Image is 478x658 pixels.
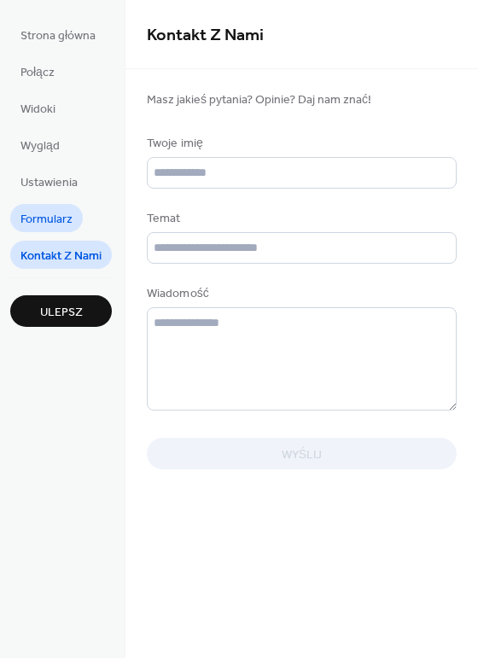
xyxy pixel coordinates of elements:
span: Połącz [20,64,55,82]
a: Formularz [10,204,83,232]
a: Wygląd [10,131,70,159]
span: Strona główna [20,27,96,45]
div: Temat [147,210,453,228]
a: Połącz [10,57,65,85]
a: Ustawienia [10,167,88,195]
a: Widoki [10,94,66,122]
span: Kontakt Z Nami [20,247,102,265]
a: Strona główna [10,20,106,49]
span: Ustawienia [20,174,78,192]
span: Wygląd [20,137,60,155]
span: Formularz [20,211,73,229]
span: Kontakt Z Nami [147,19,264,52]
span: ulepsz [40,304,83,322]
div: Wiadomość [147,285,453,303]
button: ulepsz [10,295,112,327]
span: Widoki [20,101,55,119]
a: Kontakt Z Nami [10,241,112,269]
div: Twoje imię [147,135,453,153]
span: Masz jakieś pytania? Opinie? Daj nam znać! [147,91,457,109]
